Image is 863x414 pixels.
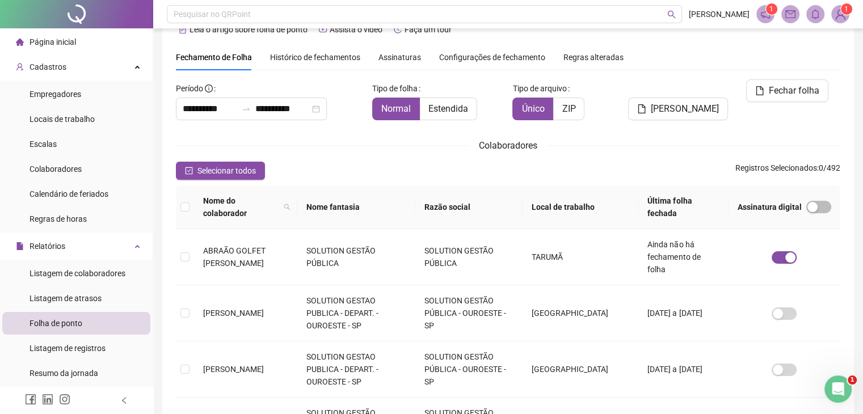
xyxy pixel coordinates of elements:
span: Nome do colaborador [203,195,279,219]
span: Leia o artigo sobre folha de ponto [190,25,308,34]
span: check-square [185,167,193,175]
td: SOLUTION GESTÃO PÚBLICA [415,229,523,285]
td: [DATE] a [DATE] [638,285,729,341]
td: TARUMÃ [523,229,638,285]
span: [PERSON_NAME] [203,309,264,318]
span: Tipo de arquivo [512,82,566,95]
span: ABRAÃO GOLFET [PERSON_NAME] [203,246,266,268]
span: Fechar folha [769,84,819,98]
span: Página inicial [30,37,76,47]
span: Empregadores [30,90,81,99]
td: SOLUTION GESTAO PUBLICA - DEPART. - OUROESTE - SP [297,285,415,341]
span: Normal [381,103,411,114]
span: left [120,396,128,404]
th: Local de trabalho [523,185,638,229]
span: Estendida [428,103,468,114]
span: facebook [25,394,36,405]
span: linkedin [42,394,53,405]
span: Registros Selecionados [735,163,817,172]
span: mail [785,9,795,19]
span: history [394,26,402,33]
th: Última folha fechada [638,185,729,229]
span: user-add [16,63,24,71]
span: file [637,104,646,113]
span: Configurações de fechamento [439,53,545,61]
span: file [16,242,24,250]
span: Assinatura digital [738,201,802,213]
th: Razão social [415,185,523,229]
span: 1 [848,375,857,385]
span: Histórico de fechamentos [270,53,360,62]
span: Regras alteradas [563,53,624,61]
span: Folha de ponto [30,319,82,328]
span: Cadastros [30,62,66,71]
span: [PERSON_NAME] [651,102,719,116]
span: Resumo da jornada [30,369,98,378]
button: Fechar folha [746,79,828,102]
button: Selecionar todos [176,162,265,180]
span: to [242,104,251,113]
span: home [16,38,24,46]
td: SOLUTION GESTÃO PÚBLICA - OUROESTE - SP [415,285,523,341]
span: bell [810,9,820,19]
span: info-circle [205,85,213,92]
span: Colaboradores [479,140,537,151]
span: Selecionar todos [197,164,256,177]
iframe: Intercom live chat [824,375,852,403]
span: 1 [844,5,848,13]
span: ZIP [562,103,575,114]
span: youtube [319,26,327,33]
span: Escalas [30,140,57,149]
td: [GEOGRAPHIC_DATA] [523,285,638,341]
span: : 0 / 492 [735,162,840,180]
td: SOLUTION GESTAO PUBLICA - DEPART. - OUROESTE - SP [297,341,415,398]
span: Relatórios [30,242,65,251]
span: instagram [59,394,70,405]
td: [DATE] a [DATE] [638,341,729,398]
span: Único [521,103,544,114]
span: 1 [769,5,773,13]
button: [PERSON_NAME] [628,98,728,120]
span: Regras de horas [30,214,87,223]
span: Locais de trabalho [30,115,95,124]
th: Nome fantasia [297,185,415,229]
span: Assinaturas [378,53,421,61]
span: Colaboradores [30,164,82,174]
span: Fechamento de Folha [176,53,252,62]
span: file [755,86,764,95]
span: search [667,10,676,19]
span: Assista o vídeo [330,25,382,34]
img: 86455 [832,6,849,23]
span: Faça um tour [405,25,452,34]
td: SOLUTION GESTÃO PÚBLICA [297,229,415,285]
span: notification [760,9,771,19]
span: Listagem de atrasos [30,294,102,303]
span: Listagem de colaboradores [30,269,125,278]
td: [GEOGRAPHIC_DATA] [523,341,638,398]
sup: Atualize o seu contato no menu Meus Dados [841,3,852,15]
span: [PERSON_NAME] [689,8,750,20]
span: Período [176,84,203,93]
span: [PERSON_NAME] [203,365,264,374]
span: Tipo de folha [372,82,418,95]
span: search [281,192,293,222]
td: SOLUTION GESTÃO PÚBLICA - OUROESTE - SP [415,341,523,398]
span: swap-right [242,104,251,113]
span: file-text [179,26,187,33]
sup: 1 [766,3,777,15]
span: search [284,204,291,210]
span: Calendário de feriados [30,189,108,198]
span: Listagem de registros [30,344,106,353]
span: Ainda não há fechamento de folha [647,240,700,274]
